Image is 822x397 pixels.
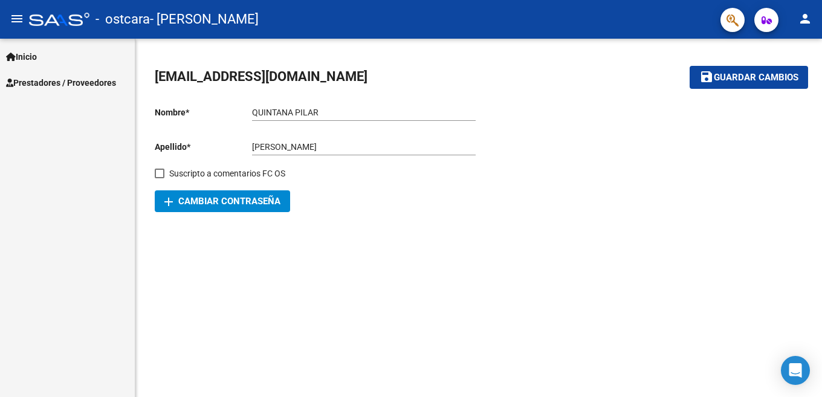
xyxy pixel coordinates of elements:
div: Open Intercom Messenger [781,356,810,385]
p: Nombre [155,106,252,119]
span: - ostcara [95,6,150,33]
mat-icon: save [699,69,714,84]
mat-icon: add [161,195,176,209]
span: Cambiar Contraseña [164,196,280,207]
span: Inicio [6,50,37,63]
mat-icon: person [798,11,812,26]
mat-icon: menu [10,11,24,26]
span: - [PERSON_NAME] [150,6,259,33]
span: Prestadores / Proveedores [6,76,116,89]
button: Cambiar Contraseña [155,190,290,212]
button: Guardar cambios [690,66,808,88]
span: Suscripto a comentarios FC OS [169,166,285,181]
p: Apellido [155,140,252,153]
span: [EMAIL_ADDRESS][DOMAIN_NAME] [155,69,367,84]
span: Guardar cambios [714,73,798,83]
